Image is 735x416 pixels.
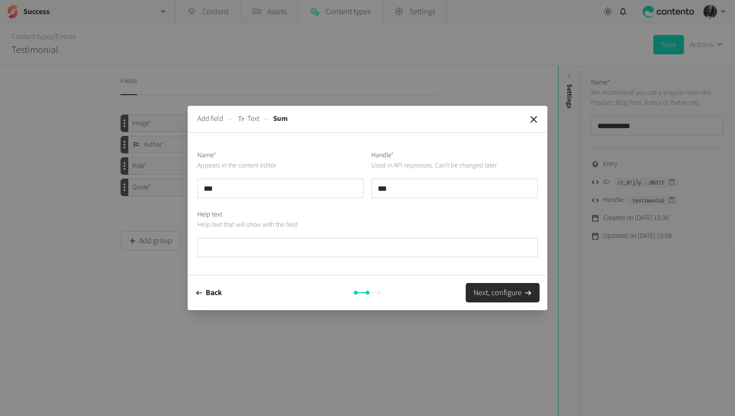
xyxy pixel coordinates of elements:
[197,220,538,230] p: Help text that will show with the field
[371,161,538,171] p: Used in API responses. Can’t be changed later
[195,283,222,302] button: Back
[197,161,364,171] p: Appears in the content editor
[227,114,233,125] span: ―
[371,150,394,161] label: Handle
[197,210,222,220] label: Help text
[273,114,288,125] span: Sum
[197,150,216,161] label: Name
[263,114,269,125] span: ―
[466,283,540,302] button: Next, configure
[247,114,260,125] span: Text
[197,114,223,125] span: Add field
